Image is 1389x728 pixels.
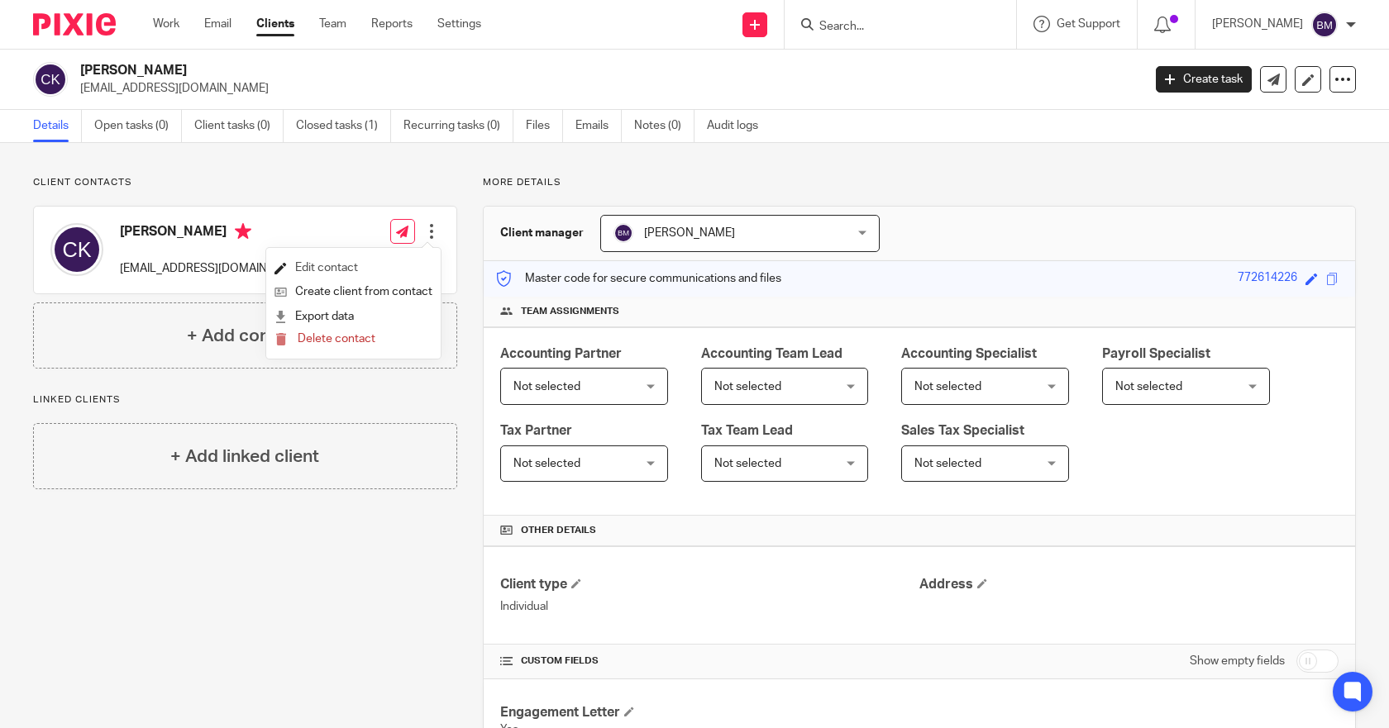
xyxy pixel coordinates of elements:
h4: CUSTOM FIELDS [500,654,919,668]
a: Open tasks (0) [94,110,182,142]
a: Details [33,110,82,142]
span: Tax Partner [500,424,572,437]
span: Not selected [513,458,580,469]
a: Export data [274,305,432,329]
span: Get Support [1057,18,1120,30]
a: Notes (0) [634,110,694,142]
h3: Client manager [500,225,584,241]
span: Tax Team Lead [701,424,793,437]
img: svg%3E [1311,12,1338,38]
img: svg%3E [50,223,103,276]
p: [EMAIL_ADDRESS][DOMAIN_NAME] [80,80,1131,97]
input: Search [818,20,967,35]
a: Audit logs [707,110,771,142]
i: Primary [235,223,251,240]
a: Reports [371,16,413,32]
span: Not selected [914,381,981,393]
p: Linked clients [33,393,457,407]
span: Delete contact [298,333,375,345]
h2: [PERSON_NAME] [80,62,921,79]
a: Team [319,16,346,32]
p: Master code for secure communications and files [496,270,781,287]
span: Not selected [714,381,781,393]
span: Not selected [513,381,580,393]
span: Accounting Team Lead [701,347,842,360]
button: Delete contact [274,329,375,350]
label: Show empty fields [1190,653,1285,669]
span: Not selected [1115,381,1182,393]
a: Create client from contact [274,280,432,304]
a: Recurring tasks (0) [403,110,513,142]
a: Edit contact [274,256,432,280]
a: Files [526,110,563,142]
img: svg%3E [613,223,633,243]
p: Client contacts [33,176,457,189]
a: Email [204,16,231,32]
h4: + Add contact [187,323,303,349]
div: 772614226 [1238,269,1297,288]
a: Create task [1156,66,1252,93]
img: svg%3E [33,62,68,97]
img: Pixie [33,13,116,36]
span: Accounting Partner [500,347,622,360]
p: [PERSON_NAME] [1212,16,1303,32]
h4: + Add linked client [170,444,319,469]
a: Work [153,16,179,32]
span: Not selected [714,458,781,469]
span: Sales Tax Specialist [901,424,1024,437]
span: Payroll Specialist [1102,347,1210,360]
a: Settings [437,16,481,32]
p: Individual [500,598,919,615]
a: Closed tasks (1) [296,110,391,142]
a: Client tasks (0) [194,110,284,142]
a: Clients [256,16,294,32]
span: Other details [521,524,596,537]
h4: Engagement Letter [500,704,919,721]
p: [EMAIL_ADDRESS][DOMAIN_NAME] [120,260,308,277]
span: Accounting Specialist [901,347,1037,360]
h4: Address [919,576,1339,593]
span: Not selected [914,458,981,469]
span: [PERSON_NAME] [644,227,735,239]
h4: Client type [500,576,919,593]
p: More details [483,176,1356,189]
h4: [PERSON_NAME] [120,223,308,244]
a: Emails [575,110,622,142]
span: Team assignments [521,305,619,318]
